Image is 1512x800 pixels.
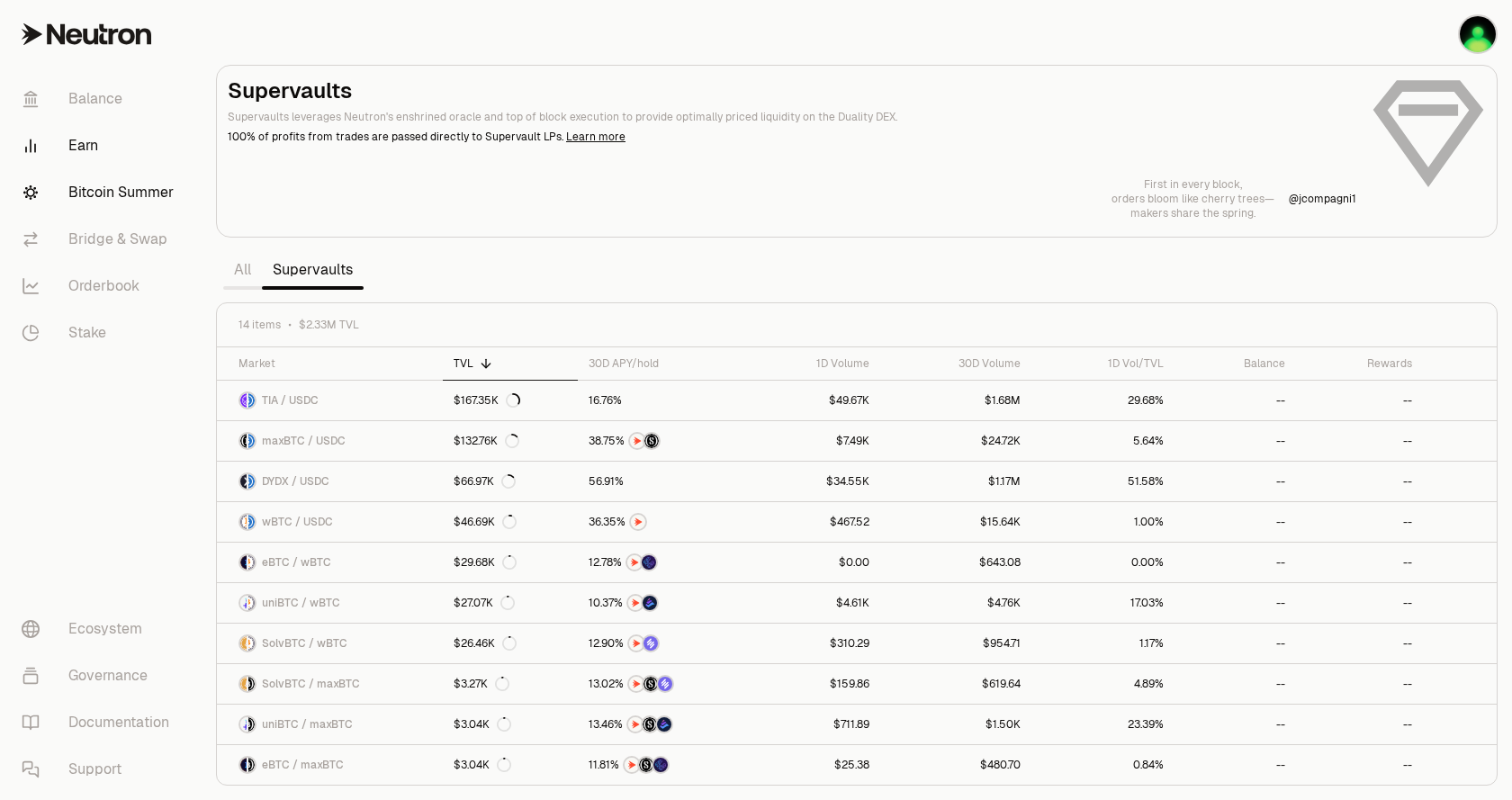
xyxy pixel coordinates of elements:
[454,434,519,448] div: $132.76K
[1042,356,1163,371] div: 1D Vol/TVL
[454,717,511,732] div: $3.04K
[240,555,247,570] img: eBTC Logo
[630,434,644,448] img: NTRN
[443,421,578,461] a: $132.76K
[1174,624,1296,663] a: --
[742,745,880,785] a: $25.38
[7,122,194,169] a: Earn
[228,109,1356,125] p: Supervaults leverages Neutron's enshrined oracle and top of block execution to provide optimally ...
[262,758,344,772] span: eBTC / maxBTC
[658,677,672,691] img: Solv Points
[1031,421,1174,461] a: 5.64%
[742,421,880,461] a: $7.49K
[1111,177,1274,192] p: First in every block,
[240,717,247,732] img: uniBTC Logo
[238,356,432,371] div: Market
[880,583,1032,623] a: $4.76K
[262,393,319,408] span: TIA / USDC
[880,664,1032,704] a: $619.64
[217,543,443,582] a: eBTC LogowBTC LogoeBTC / wBTC
[1174,705,1296,744] a: --
[240,636,247,651] img: SolvBTC Logo
[7,310,194,356] a: Stake
[1174,462,1296,501] a: --
[454,636,517,651] div: $26.46K
[443,381,578,420] a: $167.35K
[217,705,443,744] a: uniBTC LogomaxBTC LogouniBTC / maxBTC
[228,129,1356,145] p: 100% of profits from trades are passed directly to Supervault LPs.
[752,356,869,371] div: 1D Volume
[454,596,515,610] div: $27.07K
[217,745,443,785] a: eBTC LogomaxBTC LogoeBTC / maxBTC
[578,624,742,663] a: NTRNSolv Points
[7,216,194,263] a: Bridge & Swap
[7,746,194,793] a: Support
[262,636,347,651] span: SolvBTC / wBTC
[248,636,255,651] img: wBTC Logo
[644,434,659,448] img: Structured Points
[653,758,668,772] img: EtherFi Points
[443,502,578,542] a: $46.69K
[1031,745,1174,785] a: 0.84%
[248,393,255,408] img: USDC Logo
[240,474,247,489] img: DYDX Logo
[589,715,731,733] button: NTRNStructured PointsBedrock Diamonds
[643,677,658,691] img: Structured Points
[628,717,643,732] img: NTRN
[643,636,658,651] img: Solv Points
[7,652,194,699] a: Governance
[238,318,281,332] span: 14 items
[742,705,880,744] a: $711.89
[240,434,247,448] img: maxBTC Logo
[1289,192,1356,206] a: @jcompagni1
[262,677,360,691] span: SolvBTC / maxBTC
[454,758,511,772] div: $3.04K
[1174,745,1296,785] a: --
[578,583,742,623] a: NTRNBedrock Diamonds
[262,252,364,288] a: Supervaults
[454,474,516,489] div: $66.97K
[262,515,333,529] span: wBTC / USDC
[443,583,578,623] a: $27.07K
[1289,192,1356,206] p: @ jcompagni1
[1296,745,1423,785] a: --
[454,393,520,408] div: $167.35K
[1111,192,1274,206] p: orders bloom like cherry trees—
[7,606,194,652] a: Ecosystem
[299,318,359,332] span: $2.33M TVL
[217,381,443,420] a: TIA LogoUSDC LogoTIA / USDC
[1296,543,1423,582] a: --
[589,634,731,652] button: NTRNSolv Points
[1031,624,1174,663] a: 1.17%
[742,381,880,420] a: $49.67K
[1174,421,1296,461] a: --
[639,758,653,772] img: Structured Points
[248,596,255,610] img: wBTC Logo
[589,756,731,774] button: NTRNStructured PointsEtherFi Points
[1460,16,1496,52] img: sam3
[240,677,247,691] img: SolvBTC Logo
[742,502,880,542] a: $467.52
[1031,705,1174,744] a: 23.39%
[578,421,742,461] a: NTRNStructured Points
[880,543,1032,582] a: $643.08
[642,555,656,570] img: EtherFi Points
[248,758,255,772] img: maxBTC Logo
[1296,462,1423,501] a: --
[1174,664,1296,704] a: --
[248,434,255,448] img: USDC Logo
[742,583,880,623] a: $4.61K
[454,515,517,529] div: $46.69K
[627,555,642,570] img: NTRN
[454,356,567,371] div: TVL
[1111,177,1274,220] a: First in every block,orders bloom like cherry trees—makers share the spring.
[1111,206,1274,220] p: makers share the spring.
[589,594,731,612] button: NTRNBedrock Diamonds
[1031,381,1174,420] a: 29.68%
[1031,462,1174,501] a: 51.58%
[217,421,443,461] a: maxBTC LogoUSDC LogomaxBTC / USDC
[223,252,262,288] a: All
[248,474,255,489] img: USDC Logo
[589,356,731,371] div: 30D APY/hold
[880,381,1032,420] a: $1.68M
